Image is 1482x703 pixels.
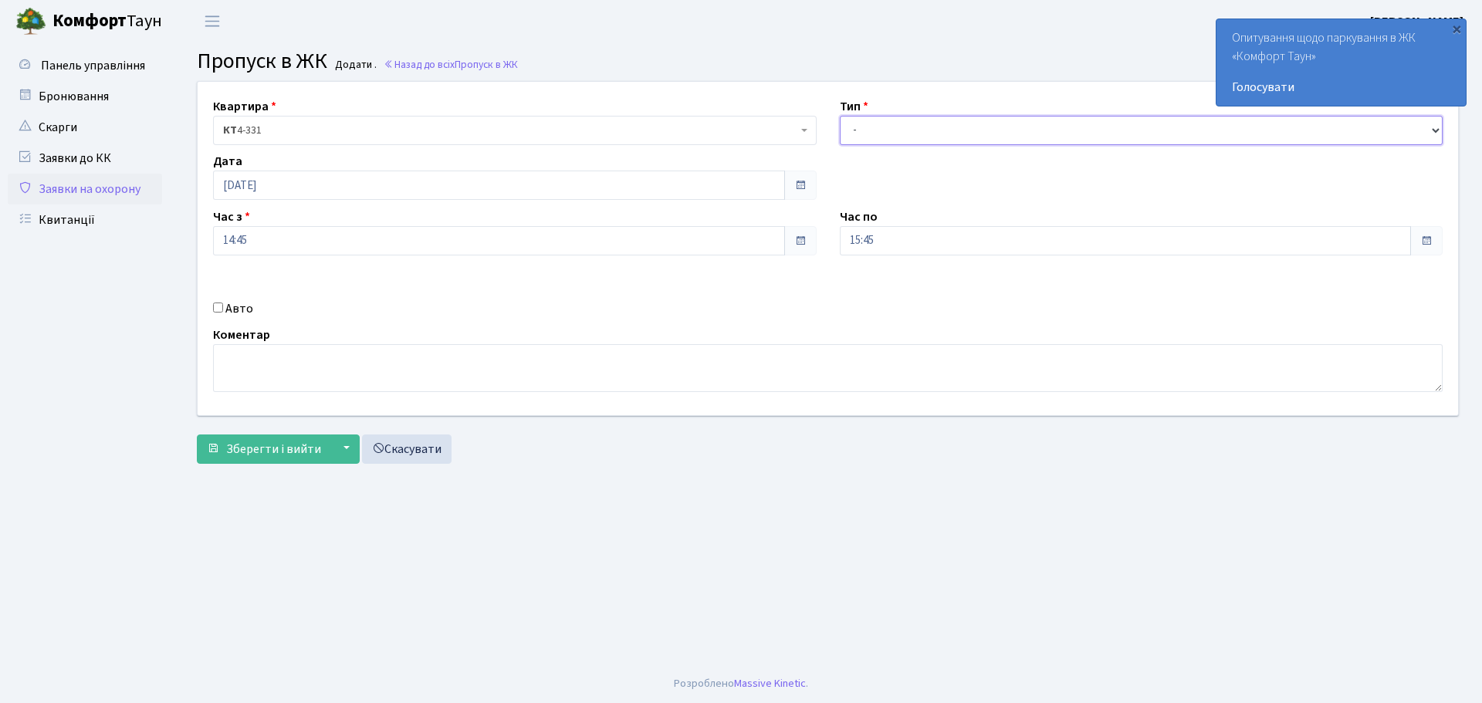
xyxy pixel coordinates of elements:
img: logo.png [15,6,46,37]
b: КТ [223,123,237,138]
small: Додати . [332,59,377,72]
a: Бронювання [8,81,162,112]
label: Коментар [213,326,270,344]
span: Пропуск в ЖК [455,57,518,72]
a: Панель управління [8,50,162,81]
a: Назад до всіхПропуск в ЖК [384,57,518,72]
label: Час з [213,208,250,226]
a: Скасувати [362,434,452,464]
div: × [1449,21,1464,36]
a: Голосувати [1232,78,1450,96]
button: Зберегти і вийти [197,434,331,464]
button: Переключити навігацію [193,8,232,34]
label: Квартира [213,97,276,116]
a: Massive Kinetic [734,675,806,691]
span: Зберегти і вийти [226,441,321,458]
b: Комфорт [52,8,127,33]
a: Скарги [8,112,162,143]
label: Авто [225,299,253,318]
span: <b>КТ</b>&nbsp;&nbsp;&nbsp;&nbsp;4-331 [213,116,817,145]
a: Квитанції [8,204,162,235]
div: Розроблено . [674,675,808,692]
span: Пропуск в ЖК [197,46,327,76]
span: <b>КТ</b>&nbsp;&nbsp;&nbsp;&nbsp;4-331 [223,123,797,138]
div: Опитування щодо паркування в ЖК «Комфорт Таун» [1216,19,1466,106]
a: Заявки на охорону [8,174,162,204]
label: Тип [840,97,868,116]
b: [PERSON_NAME] [1370,13,1463,30]
span: Панель управління [41,57,145,74]
a: Заявки до КК [8,143,162,174]
span: Таун [52,8,162,35]
label: Час по [840,208,878,226]
a: [PERSON_NAME] [1370,12,1463,31]
label: Дата [213,152,242,171]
